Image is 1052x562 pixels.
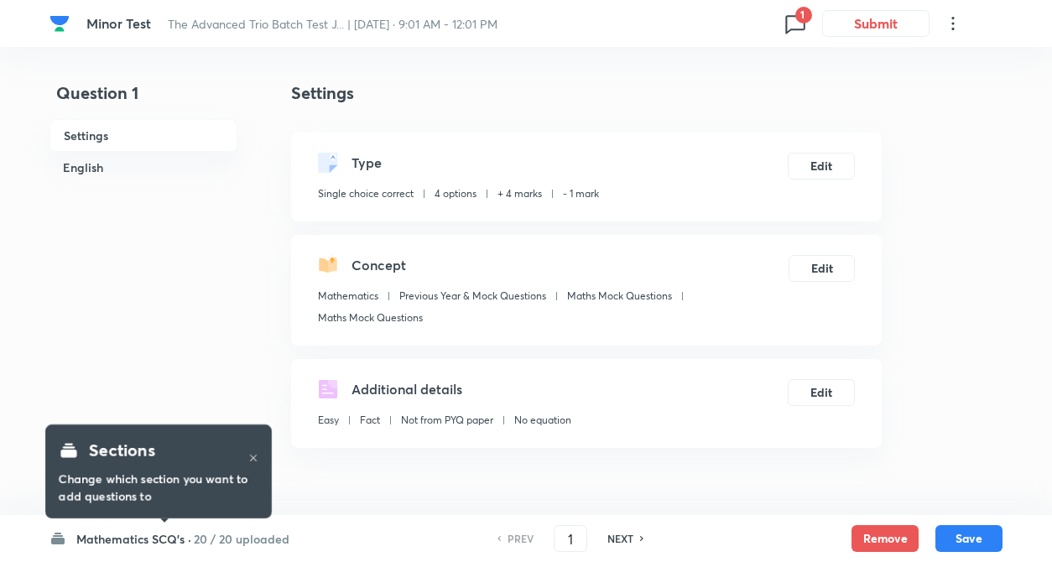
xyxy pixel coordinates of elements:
p: Not from PYQ paper [401,413,493,428]
h6: Change which section you want to add questions to [59,470,258,505]
p: Easy [318,413,339,428]
p: Maths Mock Questions [567,289,672,304]
p: Mathematics [318,289,378,304]
h6: Settings [49,119,237,152]
h6: NEXT [607,531,633,546]
p: Single choice correct [318,186,414,201]
button: Remove [851,525,919,552]
button: Save [935,525,1003,552]
button: Edit [789,255,855,282]
img: questionConcept.svg [318,255,338,275]
h5: Concept [352,255,406,275]
h5: Additional details [352,379,462,399]
img: questionType.svg [318,153,338,173]
h6: Mathematics SCQ's · [76,530,191,548]
p: No equation [514,413,571,428]
h6: 20 / 20 uploaded [194,530,289,548]
p: 4 options [435,186,477,201]
h4: Question 1 [49,81,237,119]
img: Company Logo [49,13,70,34]
img: questionDetails.svg [318,379,338,399]
button: Edit [788,379,855,406]
h4: Settings [291,81,882,106]
h5: Type [352,153,382,173]
p: - 1 mark [563,186,599,201]
button: Edit [788,153,855,180]
h4: Sections [89,438,155,463]
span: The Advanced Trio Batch Test J... | [DATE] · 9:01 AM - 12:01 PM [168,16,497,32]
p: Previous Year & Mock Questions [399,289,546,304]
a: Company Logo [49,13,73,34]
p: Fact [360,413,380,428]
span: 1 [795,7,812,23]
p: + 4 marks [497,186,542,201]
button: Submit [822,10,930,37]
h6: PREV [508,531,534,546]
h6: English [49,152,237,183]
p: Maths Mock Questions [318,310,423,325]
span: Minor Test [86,14,151,32]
